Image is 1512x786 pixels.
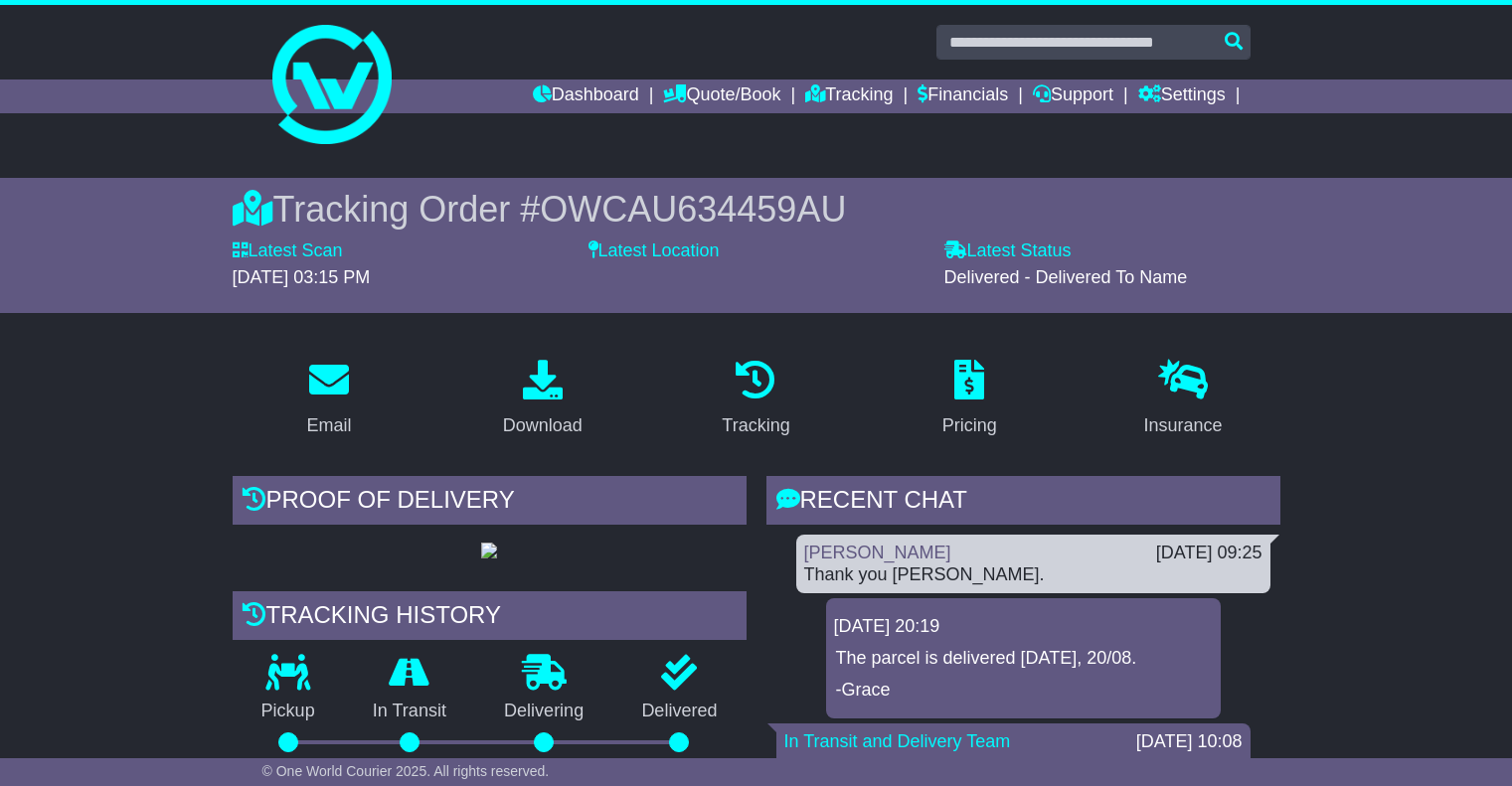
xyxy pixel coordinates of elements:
[804,543,951,562] a: [PERSON_NAME]
[1138,79,1226,113] a: Settings
[612,701,746,722] p: Delivered
[1136,731,1243,753] div: [DATE] 10:08
[344,701,475,722] p: In Transit
[306,412,351,439] div: Email
[929,353,1010,446] a: Pricing
[588,240,720,262] label: Latest Location
[490,353,595,446] a: Download
[503,412,583,439] div: Download
[233,701,344,722] p: Pickup
[540,189,846,230] span: OWCAU634459AU
[805,79,893,113] a: Tracking
[944,240,1072,262] label: Latest Status
[233,476,747,530] div: Proof of Delivery
[533,79,639,113] a: Dashboard
[293,353,364,446] a: Email
[233,240,343,262] label: Latest Scan
[1144,412,1223,439] div: Insurance
[942,412,997,439] div: Pricing
[804,564,1262,586] div: Thank you [PERSON_NAME].
[786,755,1241,777] p: Hi Nik,
[1033,79,1113,113] a: Support
[475,701,612,722] p: Delivering
[784,731,1011,751] a: In Transit and Delivery Team
[481,543,497,558] img: GetPodImage
[233,591,747,645] div: Tracking history
[836,648,1211,670] p: The parcel is delivered [DATE], 20/08.
[836,680,1211,702] p: -Grace
[709,353,802,446] a: Tracking
[766,476,1280,530] div: RECENT CHAT
[944,267,1188,287] span: Delivered - Delivered To Name
[722,412,789,439] div: Tracking
[918,79,1008,113] a: Financials
[1156,543,1262,564] div: [DATE] 09:25
[262,763,550,779] span: © One World Courier 2025. All rights reserved.
[233,267,371,287] span: [DATE] 03:15 PM
[834,616,1213,638] div: [DATE] 20:19
[663,79,780,113] a: Quote/Book
[1131,353,1236,446] a: Insurance
[233,188,1280,231] div: Tracking Order #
